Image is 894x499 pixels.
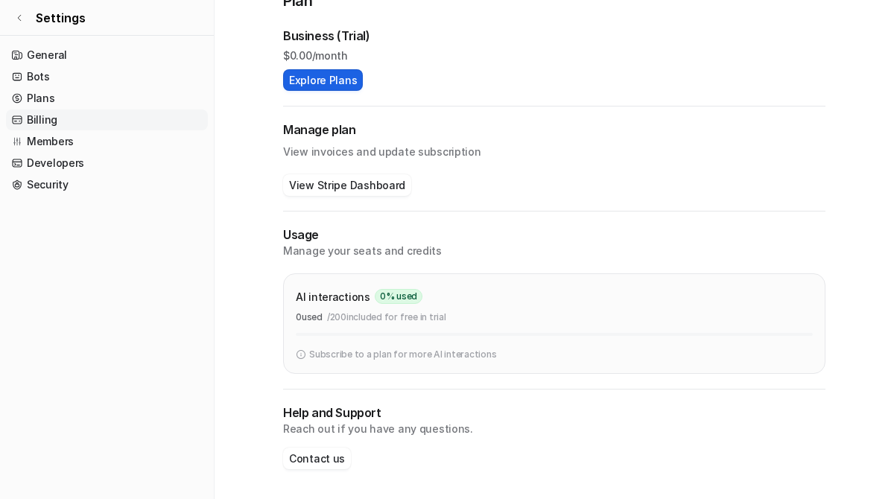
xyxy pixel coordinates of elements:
[6,131,208,152] a: Members
[283,48,825,63] p: $ 0.00/month
[283,448,351,469] button: Contact us
[283,174,411,196] button: View Stripe Dashboard
[283,27,370,45] p: Business (Trial)
[6,174,208,195] a: Security
[296,289,370,305] p: AI interactions
[6,109,208,130] a: Billing
[283,139,825,159] p: View invoices and update subscription
[283,404,825,422] p: Help and Support
[283,244,825,258] p: Manage your seats and credits
[6,45,208,66] a: General
[36,9,86,27] span: Settings
[6,66,208,87] a: Bots
[283,422,825,436] p: Reach out if you have any questions.
[309,348,496,361] p: Subscribe to a plan for more AI interactions
[6,153,208,174] a: Developers
[327,311,446,324] p: / 200 included for free in trial
[283,121,825,139] h2: Manage plan
[6,88,208,109] a: Plans
[283,226,825,244] p: Usage
[375,289,422,304] span: 0 % used
[296,311,323,324] p: 0 used
[283,69,363,91] button: Explore Plans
